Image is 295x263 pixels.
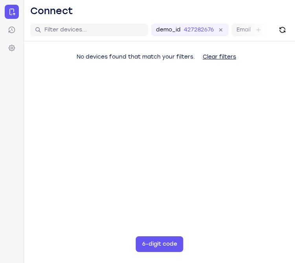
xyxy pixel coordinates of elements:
button: Refresh [276,24,289,36]
label: demo_id [156,26,181,34]
button: 6-digit code [136,236,183,252]
button: Clear filters [196,49,242,65]
h1: Connect [30,5,73,17]
span: No devices found that match your filters. [77,53,195,60]
label: Email [236,26,251,34]
a: Settings [5,41,19,55]
a: Sessions [5,23,19,37]
a: Connect [5,5,19,19]
input: Filter devices... [44,26,143,34]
